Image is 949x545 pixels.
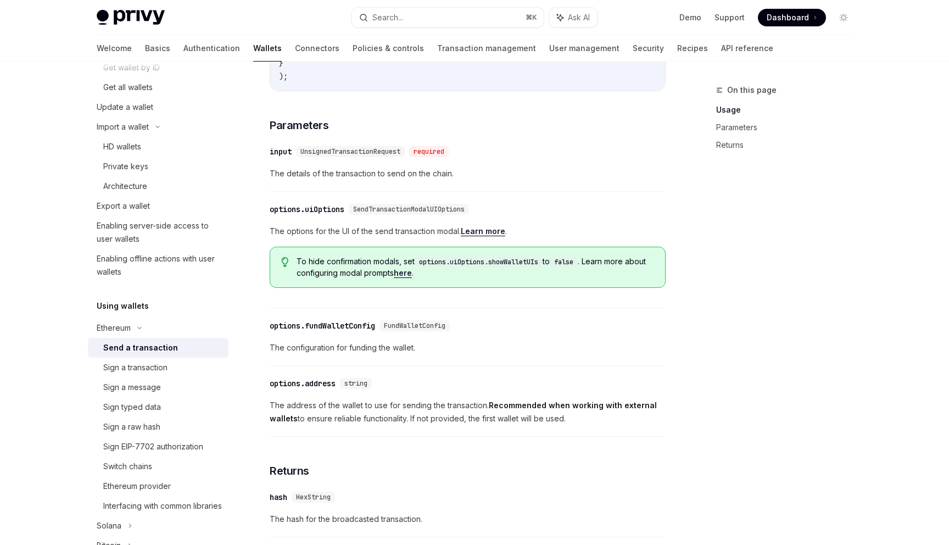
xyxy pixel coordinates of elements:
div: Get all wallets [103,81,153,94]
span: The details of the transaction to send on the chain. [270,167,666,180]
span: ⌘ K [526,13,537,22]
span: ); [279,71,288,81]
button: Toggle dark mode [835,9,852,26]
a: Support [714,12,745,23]
span: UnsignedTransactionRequest [300,147,400,156]
a: Dashboard [758,9,826,26]
a: Welcome [97,35,132,62]
span: string [344,379,367,388]
a: Export a wallet [88,196,228,216]
span: } [279,58,283,68]
div: required [409,146,449,157]
a: Policies & controls [353,35,424,62]
span: The options for the UI of the send transaction modal. . [270,225,666,238]
div: options.uiOptions [270,204,344,215]
span: The address of the wallet to use for sending the transaction. to ensure reliable functionality. I... [270,399,666,425]
div: hash [270,492,287,503]
div: Export a wallet [97,199,150,213]
a: Usage [716,101,861,119]
a: here [394,268,412,278]
div: Send a transaction [103,341,178,354]
a: Private keys [88,157,228,176]
a: Recipes [677,35,708,62]
span: Ask AI [568,12,590,23]
span: Returns [270,463,309,479]
div: Sign a message [103,381,161,394]
a: Enabling offline actions with user wallets [88,249,228,282]
div: Sign a raw hash [103,420,160,433]
a: Transaction management [437,35,536,62]
div: Ethereum [97,321,131,335]
span: On this page [727,84,777,97]
div: Interfacing with common libraries [103,499,222,513]
div: Architecture [103,180,147,193]
a: Wallets [253,35,282,62]
a: Security [633,35,664,62]
a: Get all wallets [88,77,228,97]
div: Sign EIP-7702 authorization [103,440,203,453]
a: Sign EIP-7702 authorization [88,437,228,457]
a: Switch chains [88,457,228,476]
a: Connectors [295,35,339,62]
div: input [270,146,292,157]
span: HexString [296,493,331,502]
a: Update a wallet [88,97,228,117]
div: options.fundWalletConfig [270,320,375,331]
div: options.address [270,378,336,389]
code: false [550,257,578,268]
img: light logo [97,10,165,25]
span: The configuration for funding the wallet. [270,341,666,354]
span: The hash for the broadcasted transaction. [270,513,666,526]
div: Sign typed data [103,401,161,414]
div: HD wallets [103,140,141,153]
div: Solana [97,519,121,532]
a: HD wallets [88,137,228,157]
a: Learn more [461,226,505,236]
a: Enabling server-side access to user wallets [88,216,228,249]
a: Sign a raw hash [88,417,228,437]
a: Sign a message [88,377,228,397]
a: Send a transaction [88,338,228,358]
h5: Using wallets [97,299,149,313]
span: Parameters [270,118,328,133]
div: Enabling server-side access to user wallets [97,219,222,246]
a: User management [549,35,619,62]
a: Parameters [716,119,861,136]
span: FundWalletConfig [384,321,445,330]
span: Dashboard [767,12,809,23]
button: Search...⌘K [351,8,544,27]
a: Sign typed data [88,397,228,417]
div: Switch chains [103,460,152,473]
a: Basics [145,35,170,62]
a: Architecture [88,176,228,196]
button: Ask AI [549,8,598,27]
div: Import a wallet [97,120,149,134]
div: Private keys [103,160,148,173]
div: Ethereum provider [103,480,171,493]
code: options.uiOptions.showWalletUIs [415,257,543,268]
svg: Tip [281,257,289,267]
a: Interfacing with common libraries [88,496,228,516]
a: Demo [679,12,701,23]
div: Sign a transaction [103,361,168,374]
a: Authentication [183,35,240,62]
a: Ethereum provider [88,476,228,496]
a: API reference [721,35,773,62]
div: Enabling offline actions with user wallets [97,252,222,279]
a: Returns [716,136,861,154]
div: Search... [372,11,403,24]
span: To hide confirmation modals, set to . Learn more about configuring modal prompts . [297,256,654,279]
a: Sign a transaction [88,358,228,377]
div: Update a wallet [97,101,153,114]
span: SendTransactionModalUIOptions [353,205,465,214]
